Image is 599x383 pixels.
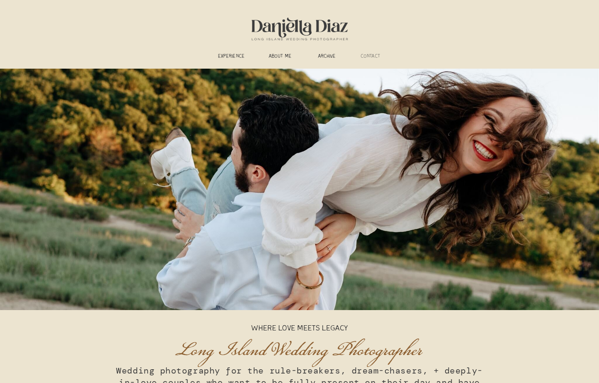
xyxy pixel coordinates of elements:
p: Where Love Meets Legacy [228,324,371,334]
a: ARCHIVE [312,53,342,61]
a: experience [214,53,249,61]
a: ABOUT ME [263,53,298,61]
a: CONTACT [355,53,385,61]
h1: Long Island Wedding Photographer [117,338,482,359]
